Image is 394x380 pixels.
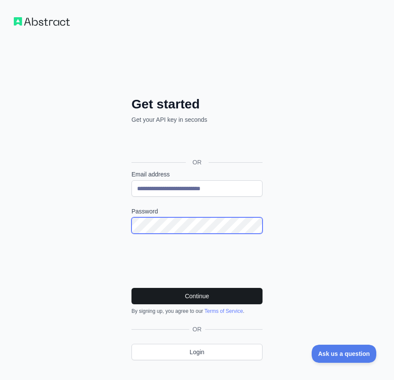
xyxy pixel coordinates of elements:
iframe: Toggle Customer Support [312,345,377,363]
h2: Get started [131,96,263,112]
iframe: Sign in with Google Button [127,133,265,152]
img: Workflow [14,17,70,26]
span: OR [186,158,209,167]
iframe: reCAPTCHA [131,244,263,278]
a: Login [131,344,263,360]
button: Continue [131,288,263,304]
a: Terms of Service [204,308,243,314]
label: Email address [131,170,263,179]
span: OR [189,325,205,334]
label: Password [131,207,263,216]
div: By signing up, you agree to our . [131,308,263,315]
p: Get your API key in seconds [131,115,263,124]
